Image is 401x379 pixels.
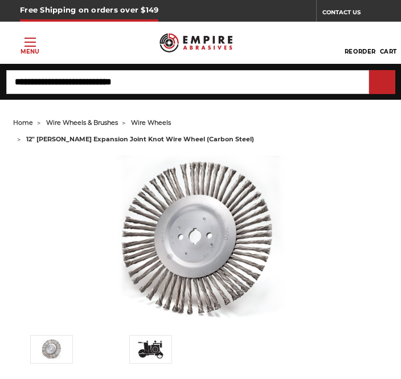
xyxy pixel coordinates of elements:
[21,47,39,56] p: Menu
[38,339,66,360] img: 12" Expansion Joint Wire Wheel
[137,340,165,358] img: Walk-Behind Street Saw
[24,42,36,43] span: Toggle menu
[345,30,376,55] a: Reorder
[159,28,232,57] img: Empire Abrasives
[131,119,171,127] a: wire wheels
[380,30,397,55] a: Cart
[26,135,254,143] span: 12" [PERSON_NAME] expansion joint knot wire wheel (carbon steel)
[46,119,118,127] a: wire wheels & brushes
[371,71,394,94] input: Submit
[380,48,397,55] span: Cart
[345,48,376,55] span: Reorder
[322,6,381,22] a: CONTACT US
[13,119,33,127] a: home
